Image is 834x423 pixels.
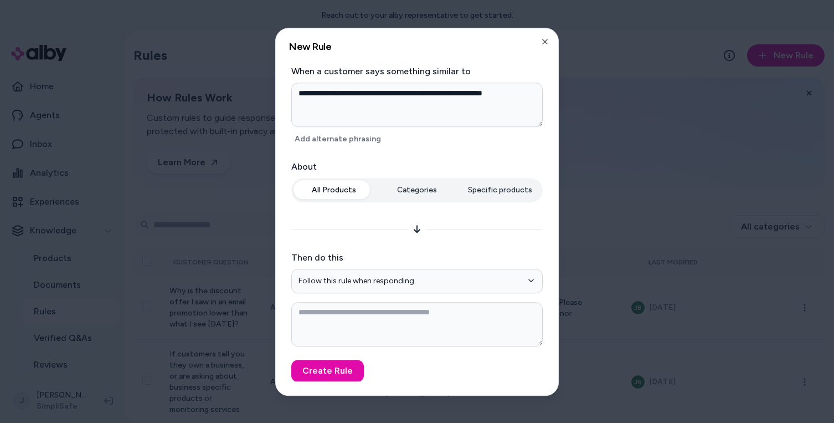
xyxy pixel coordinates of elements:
h2: New Rule [289,42,545,52]
button: Categories [377,180,457,200]
button: All Products [294,180,374,200]
button: Create Rule [291,359,364,381]
label: Then do this [291,251,543,264]
label: About [291,160,543,174]
label: When a customer says something similar to [291,65,543,78]
button: Add alternate phrasing [291,131,384,147]
button: Specific products [460,180,540,200]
